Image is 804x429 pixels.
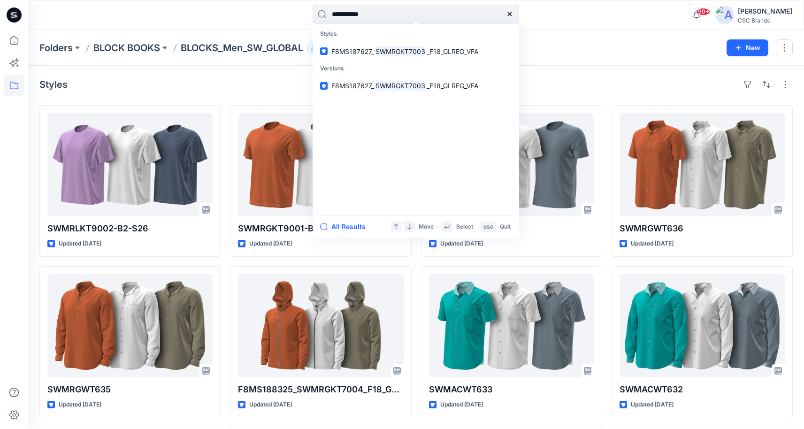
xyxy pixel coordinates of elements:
p: SWMRGWT635 [47,383,213,396]
p: SWMRGKT9001-B2-S26 [238,222,403,235]
a: SWMRGKT9001-B2-S26 [238,113,403,216]
p: esc [483,222,493,232]
p: Updated [DATE] [440,239,483,249]
div: CSC Brands [738,17,792,24]
a: BLOCK BOOKS [93,41,160,54]
a: F8MS188325_SWMRGKT7004_F18_GLREG_VFA [238,274,403,377]
p: Updated [DATE] [59,239,101,249]
p: Updated [DATE] [631,400,674,410]
button: New [727,39,768,56]
p: Versions [314,60,517,77]
p: Updated [DATE] [440,400,483,410]
p: SWMACWT632 [620,383,785,396]
button: 35 [307,41,337,54]
p: Updated [DATE] [631,239,674,249]
p: SWMRLKT9002-B2-S26 [47,222,213,235]
a: SWMACWT633 [429,274,594,377]
p: Updated [DATE] [249,400,292,410]
p: Updated [DATE] [249,239,292,249]
button: All Results [320,221,372,232]
h4: Styles [39,79,68,90]
a: SWMRGWT636 [620,113,785,216]
p: F8MS188325_SWMRGKT7004_F18_GLREG_VFA [238,383,403,396]
a: F8MS187627_SWMRGKT7003_F18_GLREG_VFA [314,43,517,60]
a: Folders [39,41,73,54]
a: SWMRGWT635 [47,274,213,377]
a: SWMACWT632 [620,274,785,377]
mark: SWMRGKT7003 [374,46,427,57]
div: [PERSON_NAME] [738,6,792,17]
p: BLOCKS_Men_SW_GLOBAL [181,41,303,54]
p: Select [456,222,473,232]
p: Move [419,222,434,232]
span: 99+ [696,8,710,15]
span: _F18_GLREG_VFA [427,47,478,55]
span: F8MS187627_ [331,82,374,90]
span: F8MS187627_ [331,47,374,55]
p: Styles [314,25,517,43]
p: SWMRGWT636 [620,222,785,235]
span: _F18_GLREG_VFA [427,82,478,90]
p: Quit [500,222,511,232]
p: Updated [DATE] [59,400,101,410]
p: SWMACWT633 [429,383,594,396]
mark: SWMRGKT7003 [374,80,427,91]
a: SWMRLKT9002-B2-S26 [47,113,213,216]
img: avatar [715,6,734,24]
a: F8MS187627_SWMRGKT7003_F18_GLREG_VFA [314,77,517,94]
